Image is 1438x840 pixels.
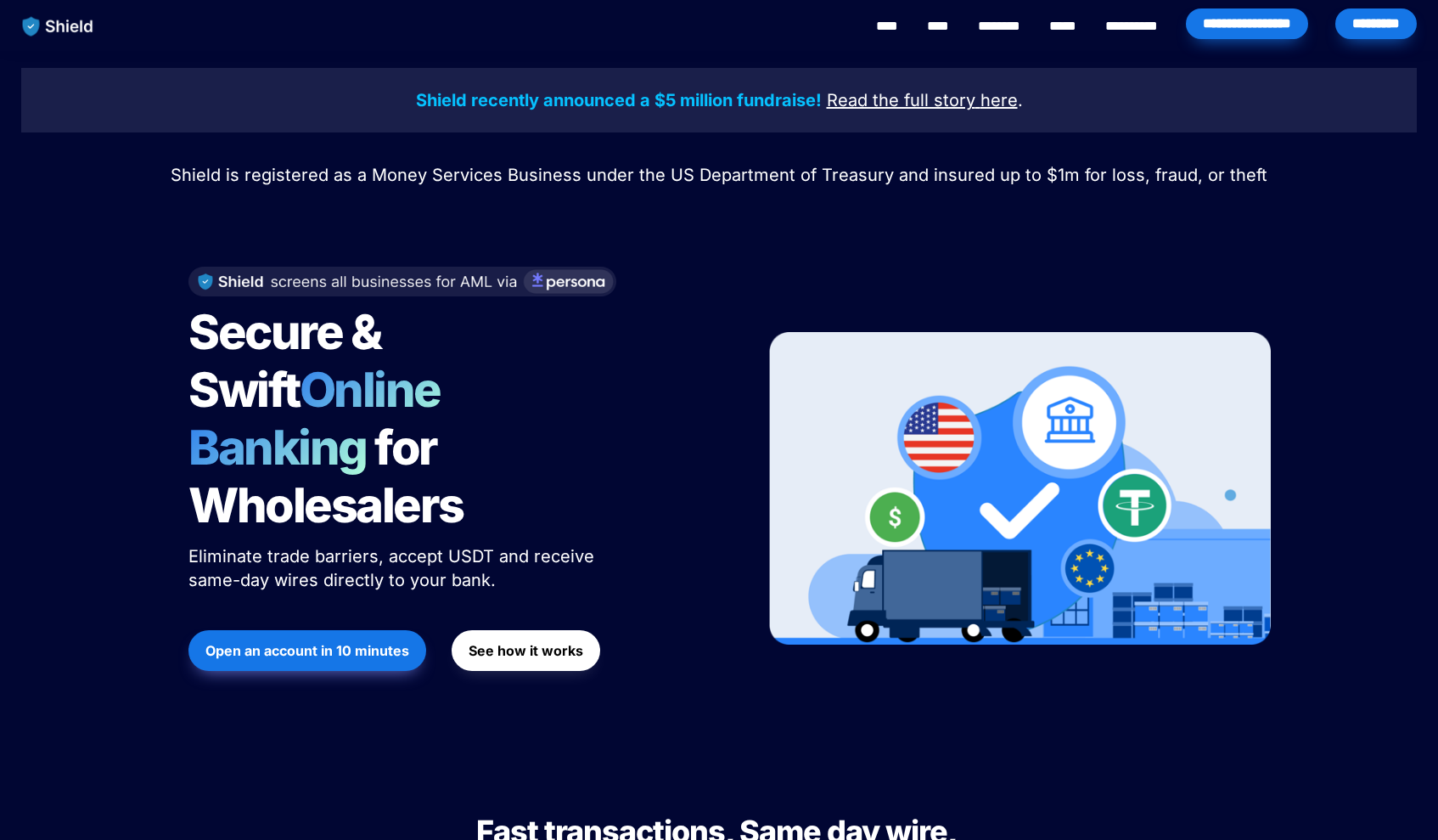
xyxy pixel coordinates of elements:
[452,622,600,679] a: See how it works
[188,630,426,671] button: Open an account in 10 minutes
[188,361,458,476] span: Online Banking
[827,90,975,110] u: Read the full story
[14,8,102,44] img: website logo
[171,165,1267,185] span: Shield is registered as a Money Services Business under the US Department of Treasury and insured...
[827,93,975,110] a: Read the full story
[469,642,583,659] strong: See how it works
[980,90,1018,110] u: here
[188,303,389,419] span: Secure & Swift
[416,90,822,110] strong: Shield recently announced a $5 million fundraise!
[980,93,1018,110] a: here
[188,419,463,534] span: for Wholesalers
[188,546,599,590] span: Eliminate trade barriers, accept USDT and receive same-day wires directly to your bank.
[452,630,600,671] button: See how it works
[1018,90,1023,110] span: .
[188,622,426,679] a: Open an account in 10 minutes
[205,642,409,659] strong: Open an account in 10 minutes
